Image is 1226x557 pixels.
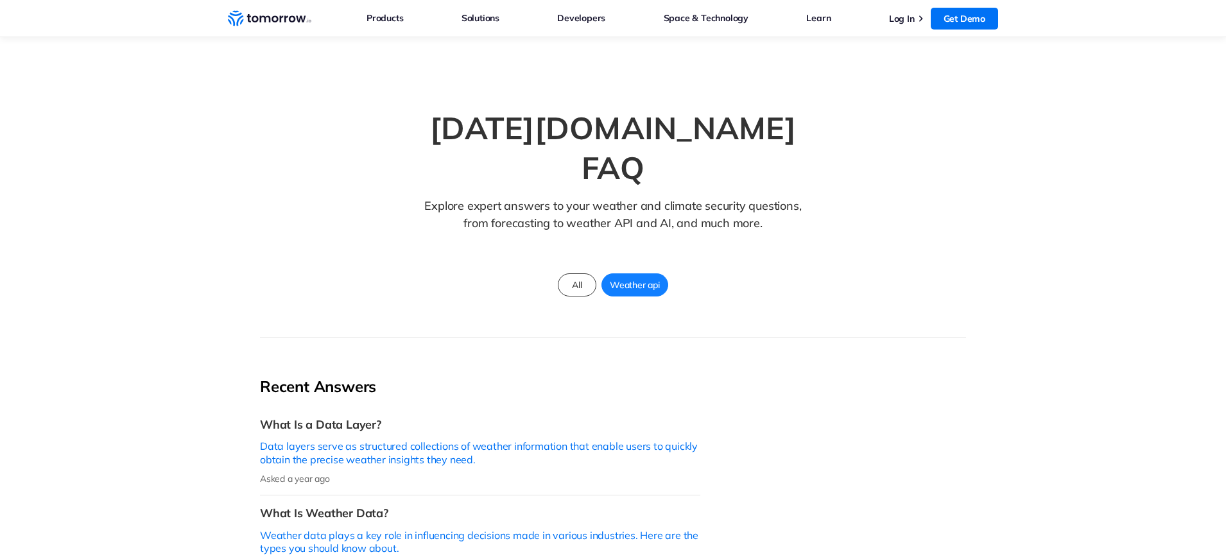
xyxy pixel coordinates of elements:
p: Asked a year ago [260,473,700,484]
p: Explore expert answers to your weather and climate security questions, from forecasting to weathe... [419,197,807,252]
h2: Recent Answers [260,377,700,397]
h3: What Is Weather Data? [260,506,700,520]
span: All [564,277,589,293]
a: Home link [228,9,311,28]
p: Weather data plays a key role in influencing decisions made in various industries. Here are the t... [260,529,700,556]
a: Products [367,10,403,26]
p: Data layers serve as structured collections of weather information that enable users to quickly o... [260,440,700,467]
a: Solutions [462,10,499,26]
h3: What Is a Data Layer? [260,417,700,432]
a: Developers [557,10,605,26]
a: Space & Technology [664,10,748,26]
a: Get Demo [931,8,998,30]
h1: [DATE][DOMAIN_NAME] FAQ [395,108,831,188]
a: All [558,273,596,296]
a: What Is a Data Layer?Data layers serve as structured collections of weather information that enab... [260,407,700,495]
a: Learn [806,10,831,26]
a: Log In [889,13,915,24]
a: Weather api [601,273,668,296]
span: Weather api [602,277,668,293]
